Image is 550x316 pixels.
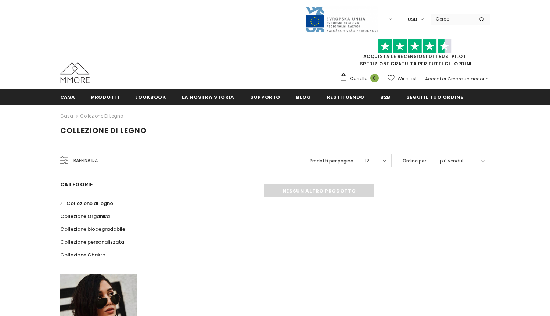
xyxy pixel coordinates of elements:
[388,72,417,85] a: Wish List
[91,94,119,101] span: Prodotti
[60,94,76,101] span: Casa
[403,157,426,165] label: Ordina per
[60,210,110,223] a: Collezione Organika
[350,75,367,82] span: Carrello
[60,181,93,188] span: Categorie
[182,89,234,105] a: La nostra storia
[250,89,280,105] a: supporto
[305,6,378,33] img: Javni Razpis
[327,94,364,101] span: Restituendo
[60,213,110,220] span: Collezione Organika
[365,157,369,165] span: 12
[447,76,490,82] a: Creare un account
[408,16,417,23] span: USD
[339,73,382,84] a: Carrello 0
[60,248,105,261] a: Collezione Chakra
[305,16,378,22] a: Javni Razpis
[80,113,123,119] a: Collezione di legno
[60,112,73,121] a: Casa
[296,94,311,101] span: Blog
[431,14,474,24] input: Search Site
[406,89,463,105] a: Segui il tuo ordine
[380,89,391,105] a: B2B
[398,75,417,82] span: Wish List
[60,226,125,233] span: Collezione biodegradabile
[363,53,466,60] a: Acquista le recensioni di TrustPilot
[135,94,166,101] span: Lookbook
[378,39,452,53] img: Fidati di Pilot Stars
[380,94,391,101] span: B2B
[60,251,105,258] span: Collezione Chakra
[60,223,125,236] a: Collezione biodegradabile
[370,74,379,82] span: 0
[296,89,311,105] a: Blog
[182,94,234,101] span: La nostra storia
[406,94,463,101] span: Segui il tuo ordine
[310,157,353,165] label: Prodotti per pagina
[250,94,280,101] span: supporto
[60,62,90,83] img: Casi MMORE
[60,89,76,105] a: Casa
[425,76,441,82] a: Accedi
[60,236,124,248] a: Collezione personalizzata
[339,42,490,67] span: SPEDIZIONE GRATUITA PER TUTTI GLI ORDINI
[60,125,147,136] span: Collezione di legno
[60,197,113,210] a: Collezione di legno
[91,89,119,105] a: Prodotti
[73,157,98,165] span: Raffina da
[438,157,465,165] span: I più venduti
[442,76,446,82] span: or
[66,200,113,207] span: Collezione di legno
[135,89,166,105] a: Lookbook
[327,89,364,105] a: Restituendo
[60,238,124,245] span: Collezione personalizzata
